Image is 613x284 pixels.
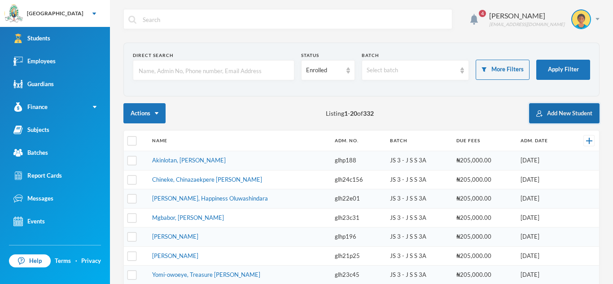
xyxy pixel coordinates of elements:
td: [DATE] [516,151,569,170]
div: Select batch [367,66,456,75]
img: search [128,16,136,24]
td: [DATE] [516,246,569,266]
button: Actions [123,103,166,123]
th: Due Fees [452,131,517,151]
div: Report Cards [13,171,62,180]
td: [DATE] [516,170,569,189]
a: Chineke, Chinazaekpere [PERSON_NAME] [152,176,262,183]
div: Subjects [13,125,49,135]
div: Direct Search [133,52,294,59]
button: Add New Student [529,103,600,123]
span: Listing - of [326,109,374,118]
th: Name [148,131,330,151]
td: [DATE] [516,189,569,209]
th: Adm. Date [516,131,569,151]
div: Guardians [13,79,54,89]
a: Terms [55,257,71,266]
img: + [586,138,592,144]
a: [PERSON_NAME], Happiness Oluwashindara [152,195,268,202]
td: JS 3 - J S S 3A [385,246,452,266]
td: ₦205,000.00 [452,227,517,247]
div: Finance [13,102,48,112]
td: ₦205,000.00 [452,170,517,189]
div: Batch [362,52,469,59]
th: Adm. No. [330,131,385,151]
div: Status [301,52,355,59]
a: Privacy [81,257,101,266]
td: JS 3 - J S S 3A [385,151,452,170]
span: 4 [479,10,486,17]
b: 332 [363,109,374,117]
td: glhp188 [330,151,385,170]
td: ₦205,000.00 [452,189,517,209]
td: glhp196 [330,227,385,247]
td: JS 3 - J S S 3A [385,227,452,247]
div: Messages [13,194,53,203]
div: Batches [13,148,48,157]
img: STUDENT [572,10,590,28]
td: glh23c31 [330,208,385,227]
b: 20 [350,109,357,117]
td: glh24c156 [330,170,385,189]
td: glh21p25 [330,246,385,266]
td: ₦205,000.00 [452,151,517,170]
div: · [75,257,77,266]
div: Events [13,217,45,226]
a: Yomi-owoeye, Treasure [PERSON_NAME] [152,271,260,278]
a: [PERSON_NAME] [152,233,198,240]
div: Employees [13,57,56,66]
td: [DATE] [516,227,569,247]
td: ₦205,000.00 [452,208,517,227]
div: [PERSON_NAME] [489,10,565,21]
td: glh22e01 [330,189,385,209]
input: Name, Admin No, Phone number, Email Address [138,61,289,81]
button: Apply Filter [536,60,590,80]
a: Akinlotan, [PERSON_NAME] [152,157,226,164]
a: Help [9,254,51,268]
div: [EMAIL_ADDRESS][DOMAIN_NAME] [489,21,565,28]
td: JS 3 - J S S 3A [385,189,452,209]
div: Enrolled [306,66,342,75]
img: logo [5,5,23,23]
td: [DATE] [516,208,569,227]
button: More Filters [476,60,530,80]
div: Students [13,34,50,43]
b: 1 [344,109,348,117]
td: ₦205,000.00 [452,246,517,266]
input: Search [142,9,447,30]
th: Batch [385,131,452,151]
td: JS 3 - J S S 3A [385,170,452,189]
div: [GEOGRAPHIC_DATA] [27,9,83,17]
a: [PERSON_NAME] [152,252,198,259]
a: Mgbabor, [PERSON_NAME] [152,214,224,221]
td: JS 3 - J S S 3A [385,208,452,227]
